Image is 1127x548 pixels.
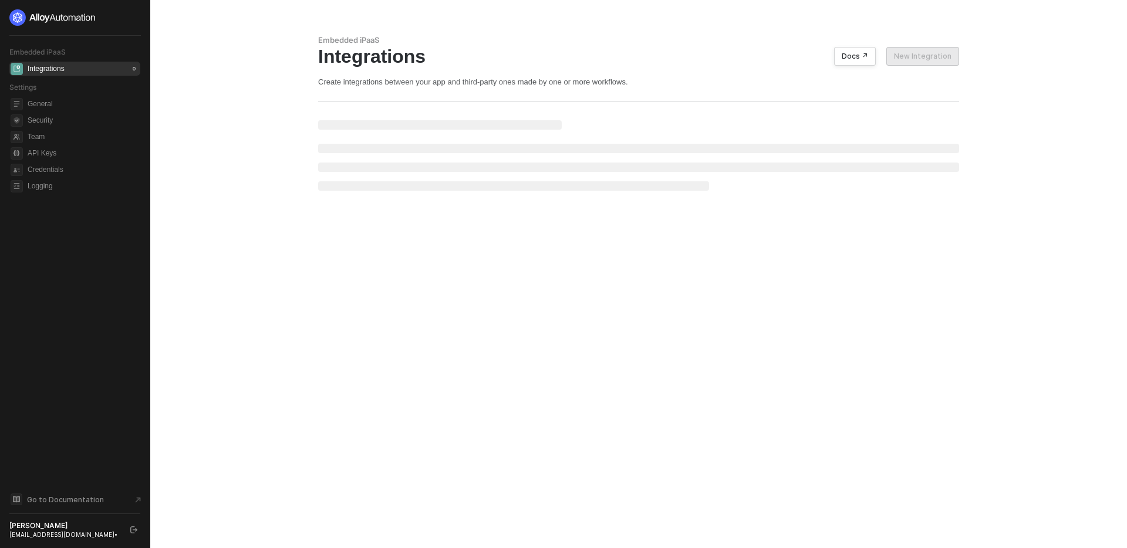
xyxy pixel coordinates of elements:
span: API Keys [28,146,138,160]
span: credentials [11,164,23,176]
div: Embedded iPaaS [318,35,959,45]
div: Docs ↗ [842,52,868,61]
div: Integrations [28,64,65,74]
button: Docs ↗ [834,47,876,66]
span: Team [28,130,138,144]
a: Knowledge Base [9,492,141,506]
span: Embedded iPaaS [9,48,66,56]
button: New Integration [886,47,959,66]
span: Go to Documentation [27,495,104,505]
span: General [28,97,138,111]
span: Logging [28,179,138,193]
span: general [11,98,23,110]
span: team [11,131,23,143]
div: [EMAIL_ADDRESS][DOMAIN_NAME] • [9,530,120,539]
span: documentation [11,493,22,505]
img: logo [9,9,96,26]
span: api-key [11,147,23,160]
span: integrations [11,63,23,75]
div: 0 [130,64,138,73]
span: logging [11,180,23,192]
div: Create integrations between your app and third-party ones made by one or more workflows. [318,77,959,87]
span: security [11,114,23,127]
a: logo [9,9,140,26]
div: [PERSON_NAME] [9,521,120,530]
div: Integrations [318,45,959,67]
span: logout [130,526,137,533]
span: document-arrow [132,494,144,506]
span: Credentials [28,163,138,177]
span: Security [28,113,138,127]
span: Settings [9,83,36,92]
